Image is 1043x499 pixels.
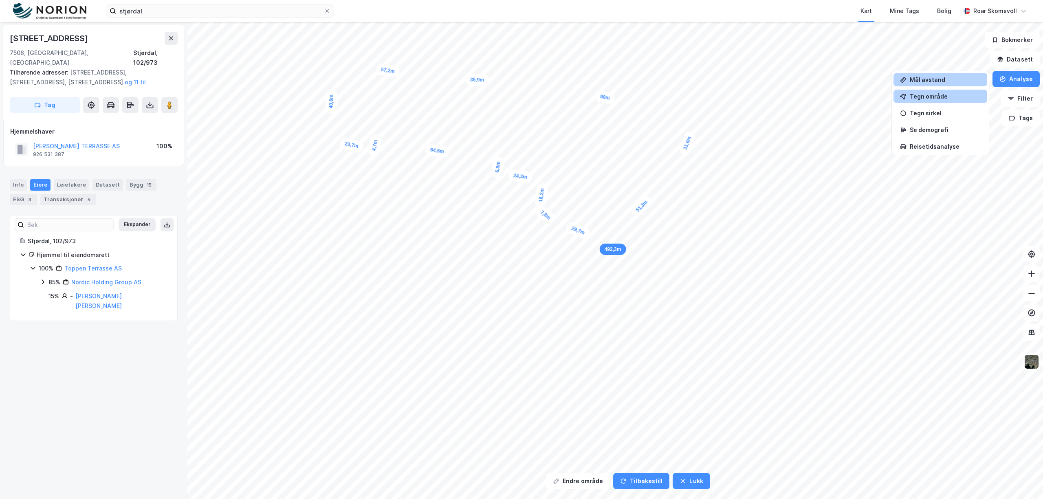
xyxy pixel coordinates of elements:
[890,6,919,16] div: Mine Tags
[534,204,557,226] div: Map marker
[13,3,86,20] img: norion-logo.80e7a08dc31c2e691866.png
[75,292,122,309] a: [PERSON_NAME] [PERSON_NAME]
[24,219,113,231] input: Søk
[10,69,70,76] span: Tilhørende adresser:
[119,218,156,231] button: Ekspander
[990,51,1040,68] button: Datasett
[565,221,591,240] div: Map marker
[64,265,122,272] a: Toppen Terrasse AS
[910,93,981,100] div: Tegn område
[985,32,1040,48] button: Bokmerker
[992,71,1040,87] button: Analyse
[40,194,96,205] div: Transaksjoner
[10,179,27,191] div: Info
[425,143,450,158] div: Map marker
[145,181,153,189] div: 15
[367,134,383,157] div: Map marker
[910,110,981,117] div: Tegn sirkel
[10,32,90,45] div: [STREET_ADDRESS]
[910,76,981,83] div: Mål avstand
[156,141,172,151] div: 100%
[116,5,324,17] input: Søk på adresse, matrikkel, gårdeiere, leietakere eller personer
[973,6,1017,16] div: Roar Skomsvoll
[10,97,80,113] button: Tag
[10,194,37,205] div: ESG
[10,68,171,87] div: [STREET_ADDRESS], [STREET_ADDRESS], [STREET_ADDRESS]
[465,74,489,86] div: Map marker
[910,126,981,133] div: Se demografi
[600,244,626,255] div: Map marker
[37,250,167,260] div: Hjemmel til eiendomsrett
[10,127,177,136] div: Hjemmelshaver
[375,63,400,78] div: Map marker
[594,90,616,105] div: Map marker
[48,291,59,301] div: 15%
[613,473,669,489] button: Tilbakestill
[860,6,872,16] div: Kart
[1002,460,1043,499] iframe: Chat Widget
[54,179,89,191] div: Leietakere
[678,130,697,156] div: Map marker
[546,473,610,489] button: Endre område
[48,277,60,287] div: 85%
[937,6,951,16] div: Bolig
[30,179,51,191] div: Eiere
[1024,354,1039,369] img: 9k=
[910,143,981,150] div: Reisetidsanalyse
[133,48,178,68] div: Stjørdal, 102/973
[70,291,73,301] div: -
[39,264,53,273] div: 100%
[85,196,93,204] div: 5
[28,236,167,246] div: Stjørdal, 102/973
[534,182,548,207] div: Map marker
[339,137,365,153] div: Map marker
[629,194,654,219] div: Map marker
[325,89,338,113] div: Map marker
[1001,90,1040,107] button: Filter
[71,279,141,286] a: Nordic Holding Group AS
[1002,110,1040,126] button: Tags
[126,179,156,191] div: Bygg
[673,473,710,489] button: Lukk
[33,151,64,158] div: 926 531 387
[491,156,505,178] div: Map marker
[26,196,34,204] div: 3
[92,179,123,191] div: Datasett
[10,48,133,68] div: 7506, [GEOGRAPHIC_DATA], [GEOGRAPHIC_DATA]
[508,169,533,183] div: Map marker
